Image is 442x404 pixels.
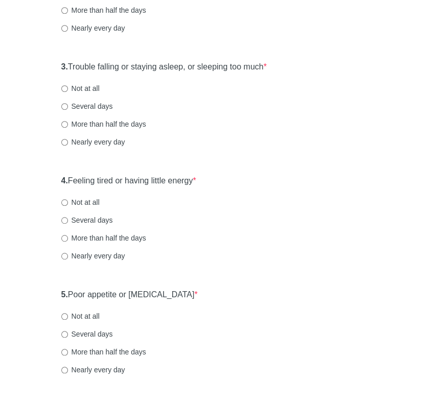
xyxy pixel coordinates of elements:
input: Not at all [61,85,68,92]
label: Not at all [61,311,100,321]
label: Nearly every day [61,23,125,33]
label: Several days [61,101,113,111]
input: More than half the days [61,235,68,242]
input: Nearly every day [61,253,68,259]
input: Nearly every day [61,139,68,146]
input: More than half the days [61,121,68,128]
input: Not at all [61,199,68,206]
label: Nearly every day [61,251,125,261]
label: More than half the days [61,233,146,243]
label: Nearly every day [61,365,125,375]
input: Nearly every day [61,367,68,373]
strong: 5. [61,290,68,299]
label: Several days [61,215,113,225]
label: More than half the days [61,119,146,129]
input: Not at all [61,313,68,320]
input: Several days [61,217,68,224]
label: More than half the days [61,347,146,357]
input: Several days [61,103,68,110]
label: Not at all [61,83,100,93]
label: More than half the days [61,5,146,15]
label: Feeling tired or having little energy [61,175,196,187]
input: More than half the days [61,349,68,355]
strong: 4. [61,176,68,185]
label: Several days [61,329,113,339]
label: Poor appetite or [MEDICAL_DATA] [61,289,198,301]
label: Nearly every day [61,137,125,147]
input: Nearly every day [61,25,68,32]
input: Several days [61,331,68,338]
label: Not at all [61,197,100,207]
strong: 3. [61,62,68,71]
input: More than half the days [61,7,68,14]
label: Trouble falling or staying asleep, or sleeping too much [61,61,267,73]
